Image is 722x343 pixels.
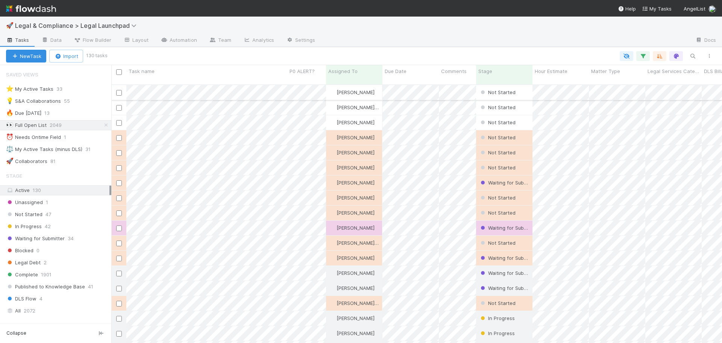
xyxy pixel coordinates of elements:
div: [PERSON_NAME] [329,254,375,262]
span: Stage [478,67,492,75]
div: [PERSON_NAME] [329,179,375,186]
span: Task name [129,67,155,75]
span: ⚖️ [6,146,14,152]
div: Waiting for Submitter [479,269,529,277]
span: In Progress [479,315,515,321]
span: 🔥 [6,110,14,116]
div: In Progress [479,314,515,322]
img: avatar_0b1dbcb8-f701-47e0-85bc-d79ccc0efe6c.png [329,270,335,276]
div: Active [6,186,109,195]
input: Toggle Row Selected [116,301,122,306]
span: Waiting for Submitter [479,285,538,291]
span: Saved Views [6,67,38,82]
span: Waiting for Submitter [479,180,538,186]
span: Blocked [6,246,33,255]
span: DLS Flow [6,294,36,303]
div: [PERSON_NAME] [329,149,375,156]
span: 81 [50,157,63,166]
span: 👀 [6,122,14,128]
span: Complete [6,270,38,279]
img: avatar_0b1dbcb8-f701-47e0-85bc-d79ccc0efe6c.png [329,180,335,186]
div: S&A Collaborations [6,96,61,106]
a: Docs [689,35,722,47]
span: [PERSON_NAME] Bridge [337,240,391,246]
span: 42 [45,222,51,231]
div: [PERSON_NAME] Bridge [329,239,379,247]
img: avatar_b5be9b1b-4537-4870-b8e7-50cc2287641b.png [329,330,335,336]
span: 41 [88,282,93,291]
span: Stage [6,168,22,183]
img: avatar_ba76ddef-3fd0-4be4-9bc3-126ad567fcd5.png [329,89,335,95]
img: avatar_0b1dbcb8-f701-47e0-85bc-d79ccc0efe6c.png [329,119,335,125]
small: 130 tasks [86,52,108,59]
span: [PERSON_NAME] [337,119,375,125]
span: Not Started [6,210,42,219]
span: Not Started [479,89,516,95]
img: avatar_ba76ddef-3fd0-4be4-9bc3-126ad567fcd5.png [708,5,716,13]
a: Layout [117,35,155,47]
span: Unassigned [6,198,43,207]
span: [PERSON_NAME] [337,225,375,231]
span: 1 [64,133,74,142]
img: avatar_4038989c-07b2-403a-8eae-aaaab2974011.png [329,104,335,110]
span: Collapse [6,330,26,337]
img: avatar_b5be9b1b-4537-4870-b8e7-50cc2287641b.png [329,255,335,261]
button: Import [49,50,83,63]
span: Legal & Compliance > Legal Launchpad [15,22,140,29]
span: Hour Estimate [535,67,567,75]
div: [PERSON_NAME] [329,224,375,232]
span: 💡 [6,98,14,104]
span: [PERSON_NAME] [337,149,375,155]
span: 55 [64,96,77,106]
span: ⭐ [6,85,14,92]
div: Due [DATE] [6,108,41,118]
img: logo-inverted-e16ddd16eac7371096b0.svg [6,2,56,15]
div: [PERSON_NAME] [329,194,375,201]
span: [PERSON_NAME] [337,315,375,321]
span: 4 [39,294,42,303]
span: 🚀 [6,22,14,29]
a: Team [203,35,237,47]
div: Waiting for Submitter [479,284,529,292]
span: Legal Services Category [648,67,700,75]
img: avatar_b5be9b1b-4537-4870-b8e7-50cc2287641b.png [329,165,335,171]
img: avatar_4038989c-07b2-403a-8eae-aaaab2974011.png [329,300,335,306]
img: avatar_4038989c-07b2-403a-8eae-aaaab2974011.png [329,240,335,246]
img: avatar_ba76ddef-3fd0-4be4-9bc3-126ad567fcd5.png [329,195,335,201]
span: [PERSON_NAME] [337,134,375,140]
input: Toggle Row Selected [116,286,122,291]
span: Flow Builder [74,36,111,44]
span: 33 [56,84,70,94]
div: [PERSON_NAME] [329,314,375,322]
input: Toggle Row Selected [116,210,122,216]
button: NewTask [6,50,46,63]
a: Flow Builder [68,35,117,47]
div: [PERSON_NAME] [329,269,375,277]
div: [PERSON_NAME] Bridge [329,104,379,111]
div: My Active Tasks [6,84,53,94]
span: [PERSON_NAME] [337,285,375,291]
span: [PERSON_NAME] [337,330,375,336]
a: Settings [280,35,321,47]
div: In Progress [479,329,515,337]
span: 34 [68,234,74,243]
input: Toggle Row Selected [116,241,122,246]
img: avatar_0b1dbcb8-f701-47e0-85bc-d79ccc0efe6c.png [329,285,335,291]
input: Toggle Row Selected [116,195,122,201]
a: Analytics [237,35,280,47]
span: 2049 [50,120,69,130]
div: [PERSON_NAME] [329,209,375,216]
img: avatar_ba76ddef-3fd0-4be4-9bc3-126ad567fcd5.png [329,134,335,140]
div: Help [618,5,636,12]
div: [PERSON_NAME] [329,119,375,126]
span: Waiting for Submitter [479,255,538,261]
div: Waiting for Submitter [479,179,529,186]
input: Toggle Row Selected [116,165,122,171]
span: 0 [36,246,39,255]
span: Legal Debt [6,258,41,267]
div: [PERSON_NAME] [329,329,375,337]
span: In Progress [6,222,42,231]
div: Not Started [479,299,516,307]
span: My Tasks [642,6,672,12]
div: Not Started [479,119,516,126]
